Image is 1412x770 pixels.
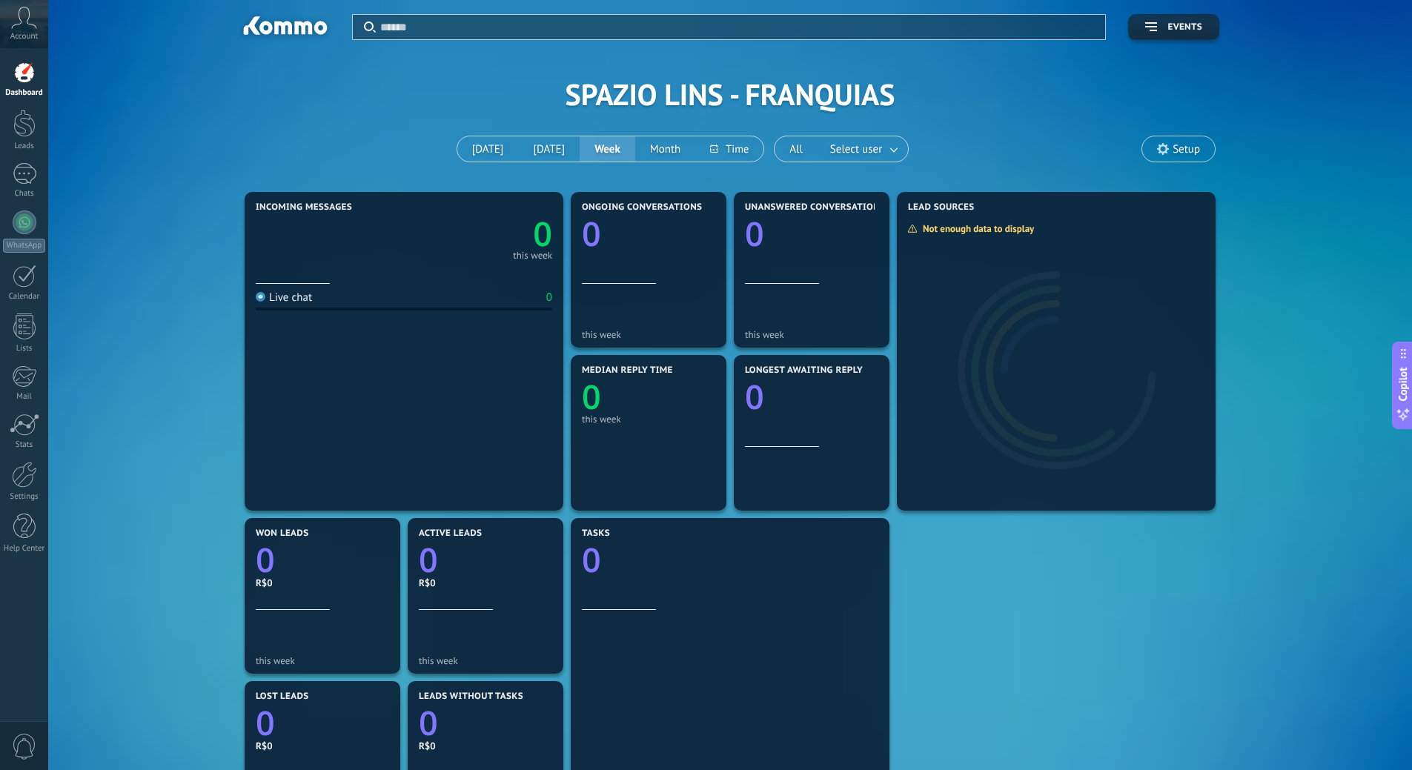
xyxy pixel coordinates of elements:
button: All [775,136,818,162]
div: Mail [3,392,46,402]
div: this week [513,252,552,259]
text: 0 [582,211,601,256]
span: Active leads [419,528,482,539]
div: R$0 [256,740,389,752]
div: this week [745,329,878,340]
text: 0 [582,374,601,419]
text: 0 [745,211,764,256]
div: Not enough data to display [907,222,1044,235]
button: Time [695,136,763,162]
div: 0 [546,291,552,305]
span: Incoming messages [256,202,352,213]
span: Setup [1173,143,1200,156]
div: Leads [3,142,46,151]
img: Live chat [256,292,265,302]
a: 0 [419,537,552,583]
span: Copilot [1396,367,1411,401]
button: [DATE] [518,136,580,162]
span: Leads without tasks [419,691,523,702]
span: Longest awaiting reply [745,365,863,376]
div: this week [582,414,715,425]
a: 0 [256,700,389,746]
div: Stats [3,440,46,450]
div: R$0 [419,577,552,589]
text: 0 [419,537,438,583]
a: 0 [419,700,552,746]
span: Tasks [582,528,610,539]
button: [DATE] [457,136,519,162]
div: Chats [3,189,46,199]
div: this week [256,655,389,666]
span: Lost leads [256,691,309,702]
span: Events [1168,22,1202,33]
div: Calendar [3,292,46,302]
a: 0 [256,537,389,583]
button: Events [1128,14,1219,40]
div: Live chat [256,291,312,305]
div: R$0 [419,740,552,752]
span: Account [10,32,38,42]
text: 0 [256,700,275,746]
text: 0 [533,211,552,256]
text: 0 [745,374,764,419]
span: Median reply time [582,365,673,376]
button: Week [580,136,635,162]
div: WhatsApp [3,239,45,253]
button: Select user [818,136,908,162]
span: Unanswered conversations [745,202,885,213]
div: this week [582,329,715,340]
span: Won leads [256,528,308,539]
div: Lists [3,344,46,354]
text: 0 [582,537,601,583]
div: this week [419,655,552,666]
text: 0 [419,700,438,746]
span: Lead Sources [908,202,974,213]
span: Ongoing conversations [582,202,702,213]
a: 0 [404,211,552,256]
span: Select user [827,139,885,159]
div: Dashboard [3,88,46,98]
div: Settings [3,492,46,502]
text: 0 [256,537,275,583]
a: 0 [582,537,878,583]
div: Help Center [3,544,46,554]
button: Month [635,136,695,162]
div: R$0 [256,577,389,589]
